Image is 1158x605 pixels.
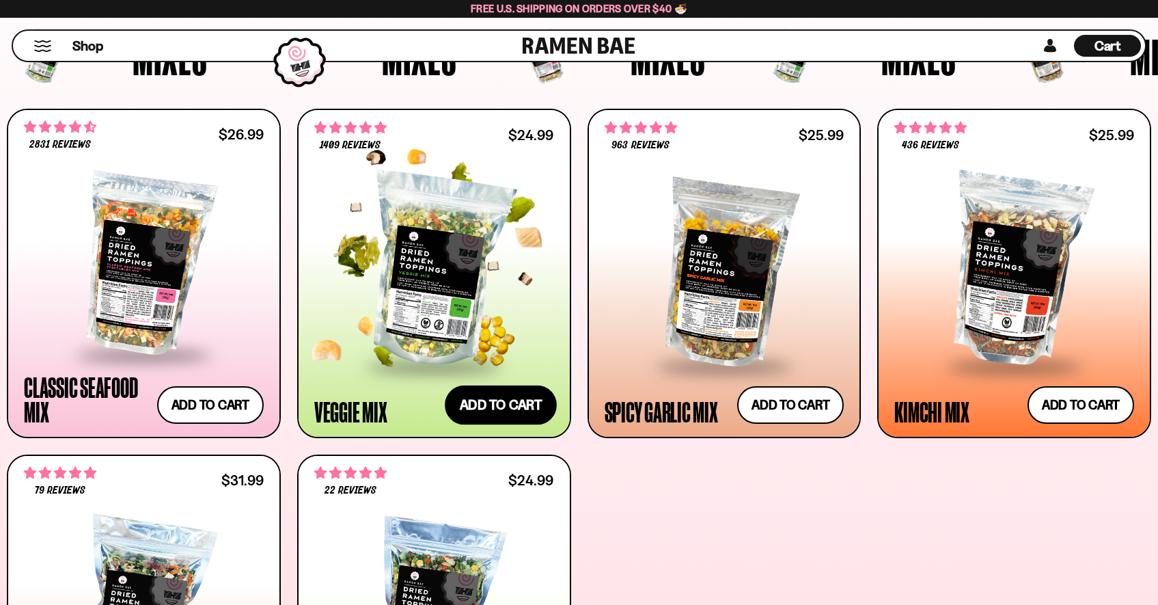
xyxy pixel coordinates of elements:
[611,140,669,151] span: 963 reviews
[320,140,381,151] span: 1409 reviews
[24,375,150,424] div: Classic Seafood Mix
[894,399,969,424] div: Kimchi Mix
[314,119,387,137] span: 4.76 stars
[7,109,281,438] a: 4.68 stars 2831 reviews $26.99 Classic Seafood Mix Add to cart
[24,118,96,136] span: 4.68 stars
[33,40,52,52] button: Mobile Menu Trigger
[902,140,959,151] span: 436 reviews
[24,464,96,482] span: 4.82 stars
[157,386,264,424] button: Add to cart
[1089,129,1134,142] div: $25.99
[605,119,677,137] span: 4.75 stars
[1094,38,1121,54] span: Cart
[894,119,967,137] span: 4.76 stars
[29,139,91,150] span: 2831 reviews
[877,109,1151,438] a: 4.76 stars 436 reviews $25.99 Kimchi Mix Add to cart
[219,128,264,141] div: $26.99
[605,399,718,424] div: Spicy Garlic Mix
[1074,31,1141,61] div: Cart
[588,109,861,438] a: 4.75 stars 963 reviews $25.99 Spicy Garlic Mix Add to cart
[1028,386,1134,424] button: Add to cart
[314,399,387,424] div: Veggie Mix
[35,485,85,496] span: 79 reviews
[508,474,553,487] div: $24.99
[445,386,557,425] button: Add to cart
[72,37,103,55] span: Shop
[325,485,376,496] span: 22 reviews
[799,129,844,142] div: $25.99
[508,129,553,142] div: $24.99
[314,464,387,482] span: 4.82 stars
[72,35,103,57] a: Shop
[471,2,687,15] span: Free U.S. Shipping on Orders over $40 🍜
[221,474,264,487] div: $31.99
[297,109,571,438] a: 4.76 stars 1409 reviews $24.99 Veggie Mix Add to cart
[737,386,844,424] button: Add to cart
